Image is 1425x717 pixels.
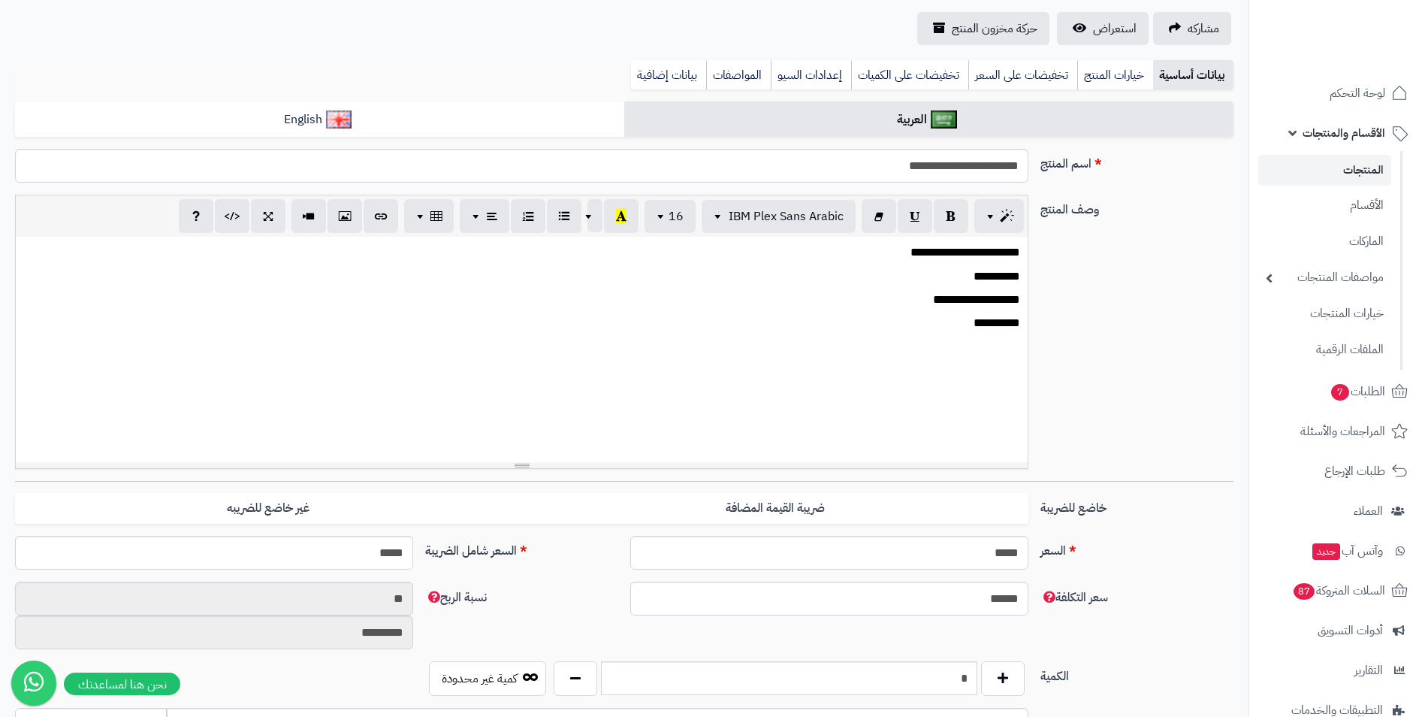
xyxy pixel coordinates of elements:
[931,110,957,129] img: العربية
[917,12,1049,45] a: حركة مخزون المنتج
[1057,12,1149,45] a: استعراض
[419,536,624,560] label: السعر شامل الضريبة
[1354,501,1383,522] span: العملاء
[1330,83,1385,104] span: لوحة التحكم
[1034,536,1239,560] label: السعر
[1258,493,1416,529] a: العملاء
[1258,155,1391,186] a: المنتجات
[706,60,771,90] a: المواصفات
[1034,149,1239,173] label: اسم المنتج
[326,110,352,129] img: English
[624,101,1233,138] a: العربية
[669,207,684,225] span: 16
[1188,20,1219,38] span: مشاركه
[1258,453,1416,489] a: طلبات الإرجاع
[1040,588,1108,607] span: سعر التكلفة
[1324,461,1385,482] span: طلبات الإرجاع
[1258,652,1416,688] a: التقارير
[1311,540,1383,561] span: وآتس آب
[729,207,844,225] span: IBM Plex Sans Arabic
[631,60,706,90] a: بيانات إضافية
[1034,661,1239,685] label: الكمية
[1258,298,1391,330] a: خيارات المنتجات
[1258,613,1416,649] a: أدوات التسويق
[1294,583,1315,600] span: 87
[1258,75,1416,111] a: لوحة التحكم
[1312,543,1340,560] span: جديد
[425,588,487,607] span: نسبة الربح
[15,493,521,524] label: غير خاضع للضريبه
[1318,620,1383,641] span: أدوات التسويق
[1354,660,1383,681] span: التقارير
[1303,123,1385,144] span: الأقسام والمنتجات
[1258,413,1416,449] a: المراجعات والأسئلة
[702,200,856,233] button: IBM Plex Sans Arabic
[1093,20,1137,38] span: استعراض
[1292,580,1385,601] span: السلات المتروكة
[952,20,1037,38] span: حركة مخزون المنتج
[1331,384,1349,401] span: 7
[851,60,968,90] a: تخفيضات على الكميات
[1153,60,1233,90] a: بيانات أساسية
[645,200,696,233] button: 16
[968,60,1077,90] a: تخفيضات على السعر
[1258,533,1416,569] a: وآتس آبجديد
[1323,42,1411,74] img: logo-2.png
[1034,493,1239,517] label: خاضع للضريبة
[1077,60,1153,90] a: خيارات المنتج
[15,101,624,138] a: English
[1258,225,1391,258] a: الماركات
[522,493,1028,524] label: ضريبة القيمة المضافة
[1300,421,1385,442] span: المراجعات والأسئلة
[1330,381,1385,402] span: الطلبات
[1258,189,1391,222] a: الأقسام
[771,60,851,90] a: إعدادات السيو
[1258,262,1391,294] a: مواصفات المنتجات
[1153,12,1231,45] a: مشاركه
[1034,195,1239,219] label: وصف المنتج
[1258,334,1391,366] a: الملفات الرقمية
[1258,374,1416,410] a: الطلبات7
[1258,573,1416,609] a: السلات المتروكة87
